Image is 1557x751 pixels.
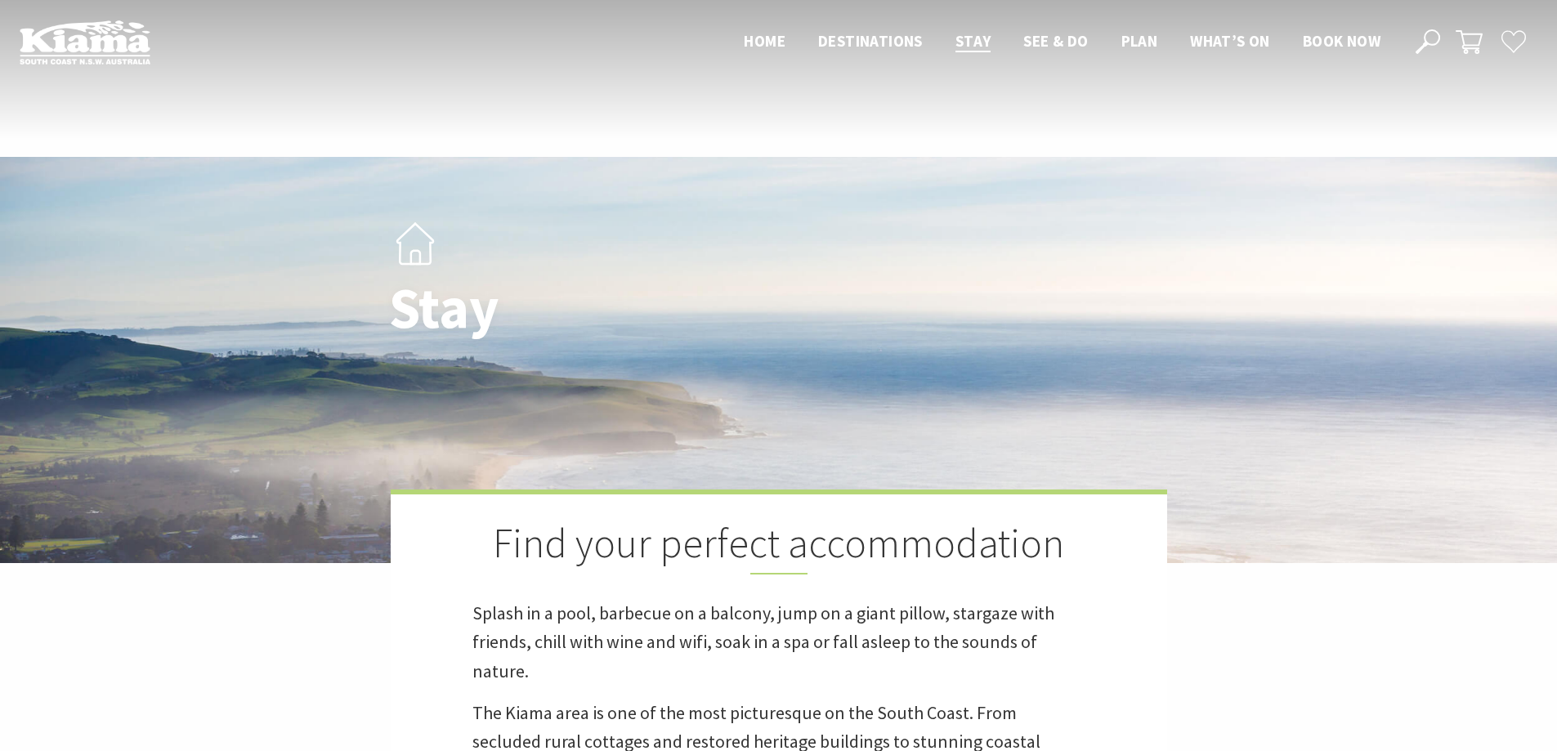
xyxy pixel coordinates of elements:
span: Book now [1303,31,1380,51]
img: Kiama Logo [20,20,150,65]
span: See & Do [1023,31,1088,51]
span: Home [744,31,785,51]
h1: Stay [389,276,851,339]
span: Destinations [818,31,923,51]
span: Stay [955,31,991,51]
span: What’s On [1190,31,1270,51]
p: Splash in a pool, barbecue on a balcony, jump on a giant pillow, stargaze with friends, chill wit... [472,599,1085,686]
span: Plan [1121,31,1158,51]
nav: Main Menu [727,29,1397,56]
h2: Find your perfect accommodation [472,519,1085,574]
